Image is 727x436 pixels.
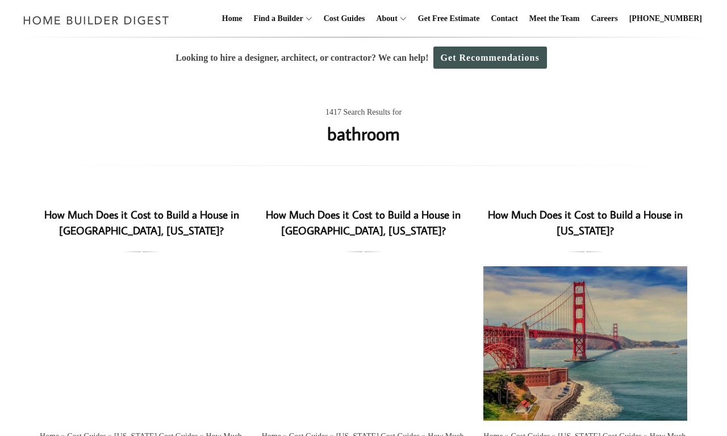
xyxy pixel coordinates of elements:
a: How Much Does it Cost to Build a House in [GEOGRAPHIC_DATA], [US_STATE]? [266,207,461,238]
a: Meet the Team [525,1,584,37]
a: Get Recommendations [433,47,547,69]
a: How Much Does it Cost to Build a House in [US_STATE]? [488,207,683,238]
a: Cost Guides [319,1,370,37]
a: How Much Does it Cost to Build a House in [GEOGRAPHIC_DATA], [US_STATE]? [44,207,239,238]
a: How Much Does it Cost to Build a House in [GEOGRAPHIC_DATA], [US_STATE]? [262,266,466,421]
a: About [371,1,397,37]
a: Contact [486,1,522,37]
span: 1417 Search Results for [325,106,402,120]
a: How Much Does it Cost to Build a House in [GEOGRAPHIC_DATA], [US_STATE]? [40,266,244,421]
a: Get Free Estimate [413,1,484,37]
a: Home [218,1,247,37]
a: How Much Does it Cost to Build a House in [US_STATE]? [483,266,687,421]
img: Home Builder Digest [18,9,174,31]
a: [PHONE_NUMBER] [625,1,707,37]
h1: bathroom [327,120,400,147]
a: Careers [587,1,622,37]
a: Find a Builder [249,1,303,37]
